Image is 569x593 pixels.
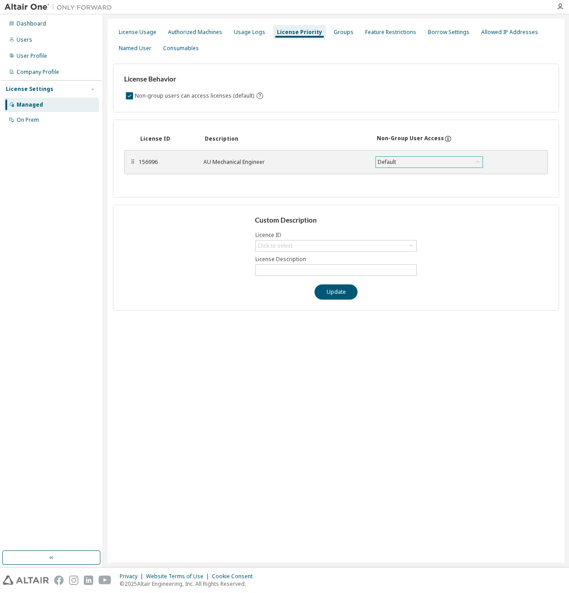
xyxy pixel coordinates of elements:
[17,116,39,124] div: On Prem
[54,576,64,585] img: facebook.svg
[99,576,112,585] img: youtube.svg
[124,75,263,84] h3: License Behavior
[17,36,32,43] div: Users
[139,159,193,166] div: 156996
[168,29,222,36] div: Authorized Machines
[481,29,538,36] div: Allowed IP Addresses
[163,45,199,52] div: Consumables
[315,284,358,300] button: Update
[255,256,417,263] label: License Description
[256,241,416,251] div: Click to select
[255,232,417,239] label: Licence ID
[203,159,365,166] div: AU Mechanical Engineer
[17,52,47,60] div: User Profile
[140,135,194,142] div: License ID
[84,576,93,585] img: linkedin.svg
[234,29,265,36] div: Usage Logs
[212,573,258,580] div: Cookie Consent
[6,86,53,93] div: License Settings
[17,69,59,76] div: Company Profile
[146,573,212,580] div: Website Terms of Use
[255,216,418,225] h3: Custom Description
[277,29,322,36] div: License Priority
[376,157,397,167] div: Default
[258,242,293,249] div: Click to select
[4,3,116,12] img: Altair One
[17,20,46,27] div: Dashboard
[334,29,353,36] div: Groups
[17,101,43,108] div: Managed
[119,45,151,52] div: Named User
[365,29,416,36] div: Feature Restrictions
[120,573,146,580] div: Privacy
[205,135,366,142] div: Description
[428,29,470,36] div: Borrow Settings
[376,157,483,168] div: Default
[69,576,78,585] img: instagram.svg
[377,135,444,143] div: Non-Group User Access
[135,90,256,101] label: Non-group users can access licenses (default)
[130,159,135,166] div: ⠿
[119,29,156,36] div: License Usage
[3,576,49,585] img: altair_logo.svg
[256,92,264,100] svg: By default any user not assigned to any group can access any license. Turn this setting off to di...
[120,580,258,588] p: © 2025 Altair Engineering, Inc. All Rights Reserved.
